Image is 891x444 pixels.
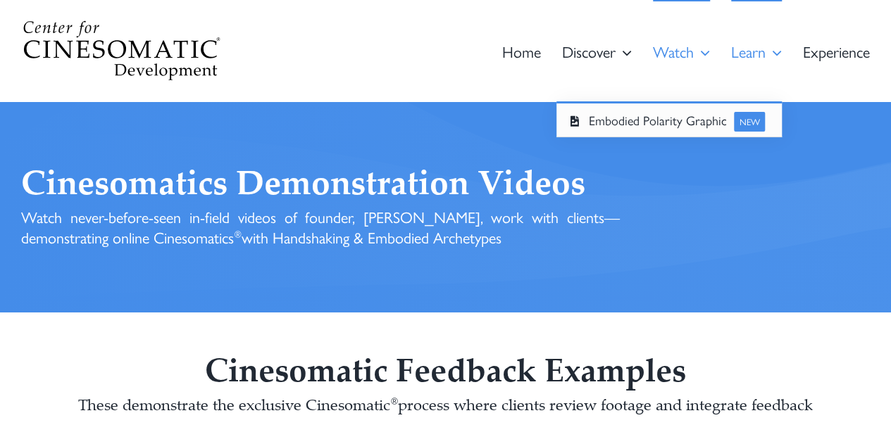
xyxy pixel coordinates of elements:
[734,112,766,132] span: NEW
[731,44,766,59] span: Learn
[21,20,220,82] img: Center For Cinesomatic Development Logo
[391,396,398,407] sup: ®
[21,167,620,208] h1: Cine­so­mat­ics Demon­stra­tion Videos
[556,103,782,137] a: Embod­ied Polar­i­ty GraphicNEW
[803,44,870,59] span: Expe­ri­ence
[21,397,870,416] h4: These demon­strate the exclu­sive Cine­so­mat­ic process where clients review footage and inte­gr...
[502,44,541,59] span: Home
[571,111,765,129] span: Embod­ied Polar­i­ty Graphic
[21,355,870,393] h2: Cine­so­mat­ic Feed­back Examples
[653,44,694,59] span: Watch
[562,44,616,59] span: Dis­cov­er
[21,207,620,247] h3: Watch never-before-seen in-field videos of founder, [PERSON_NAME], work with clients—demonstratin...
[235,229,242,240] sup: ®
